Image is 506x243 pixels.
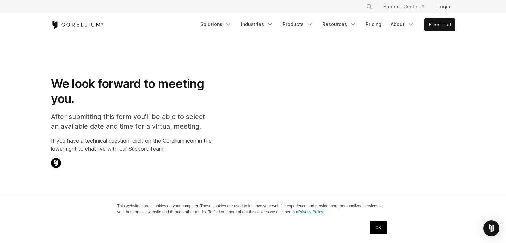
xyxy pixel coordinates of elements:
a: Products [279,18,317,30]
p: This website stores cookies on your computer. These cookies are used to improve your website expe... [117,203,389,215]
a: Privacy Policy. [298,210,324,214]
a: Industries [237,18,277,30]
a: About [387,18,418,30]
div: Navigation Menu [196,18,455,31]
a: Pricing [362,18,385,30]
p: After submitting this form you'll be able to select an available date and time for a virtual meet... [51,112,212,131]
div: Navigation Menu [358,1,455,13]
div: Open Intercom Messenger [483,220,499,236]
a: OK [370,221,387,234]
p: If you have a technical question, click on the Corellium icon in the lower right to chat live wit... [51,137,212,153]
img: Corellium Chat Icon [51,158,61,168]
a: Login [432,1,455,13]
h1: We look forward to meeting you. [51,76,212,106]
a: Support Center [378,1,429,13]
button: Search [363,1,375,13]
a: Free Trial [425,19,455,31]
a: Resources [318,18,360,30]
a: Solutions [196,18,236,30]
a: Corellium Home [51,21,104,29]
